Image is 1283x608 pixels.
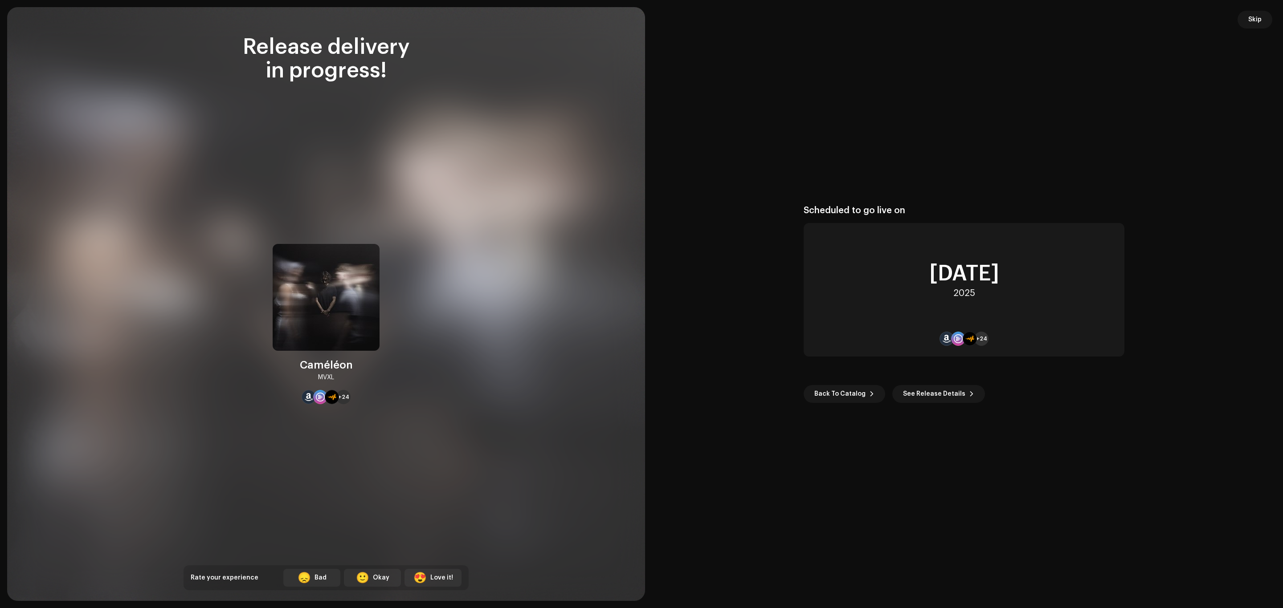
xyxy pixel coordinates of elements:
button: Back To Catalog [804,385,885,403]
span: Rate your experience [191,575,258,581]
button: Skip [1238,11,1272,28]
div: 😍 [413,572,427,583]
div: Scheduled to go live on [804,205,1124,216]
div: Caméléon [300,358,353,372]
div: Bad [315,573,327,583]
div: 🙂 [356,572,369,583]
span: See Release Details [903,385,965,403]
div: Okay [373,573,389,583]
div: Love it! [430,573,453,583]
img: 43aa32de-72de-4516-bd73-5d0095ec9e6d [273,244,380,351]
span: +24 [976,335,987,342]
span: Skip [1248,11,1262,28]
div: [DATE] [929,263,999,284]
div: MVXL [318,372,334,383]
div: 😞 [298,572,311,583]
span: +24 [338,393,349,401]
button: See Release Details [892,385,985,403]
div: Release delivery in progress! [184,36,469,83]
span: Back To Catalog [814,385,866,403]
div: 2025 [953,288,975,299]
